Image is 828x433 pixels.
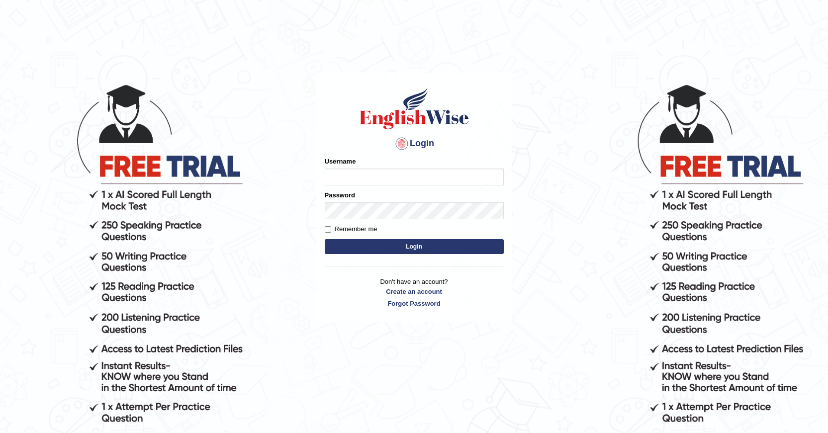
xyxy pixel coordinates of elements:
label: Remember me [325,224,377,234]
a: Create an account [325,287,504,296]
img: Logo of English Wise sign in for intelligent practice with AI [358,86,471,131]
button: Login [325,239,504,254]
label: Username [325,157,356,166]
h4: Login [325,136,504,152]
label: Password [325,190,355,200]
a: Forgot Password [325,299,504,308]
input: Remember me [325,226,331,233]
p: Don't have an account? [325,277,504,308]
